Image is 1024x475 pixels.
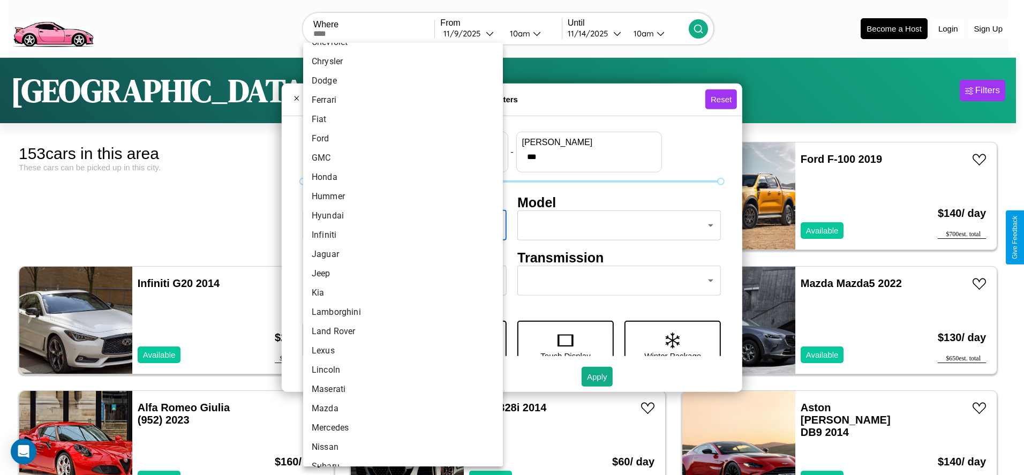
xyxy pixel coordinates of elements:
li: Lexus [303,341,503,360]
li: Hummer [303,187,503,206]
li: Infiniti [303,225,503,245]
li: Jaguar [303,245,503,264]
li: Chrysler [303,52,503,71]
div: Open Intercom Messenger [11,439,36,464]
li: Jeep [303,264,503,283]
div: Give Feedback [1011,216,1019,259]
li: GMC [303,148,503,168]
li: Ford [303,129,503,148]
li: Mercedes [303,418,503,438]
li: Mazda [303,399,503,418]
li: Honda [303,168,503,187]
li: Kia [303,283,503,303]
li: Nissan [303,438,503,457]
li: Lincoln [303,360,503,380]
li: Ferrari [303,91,503,110]
li: Land Rover [303,322,503,341]
li: Hyundai [303,206,503,225]
li: Fiat [303,110,503,129]
li: Lamborghini [303,303,503,322]
li: Maserati [303,380,503,399]
li: Dodge [303,71,503,91]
